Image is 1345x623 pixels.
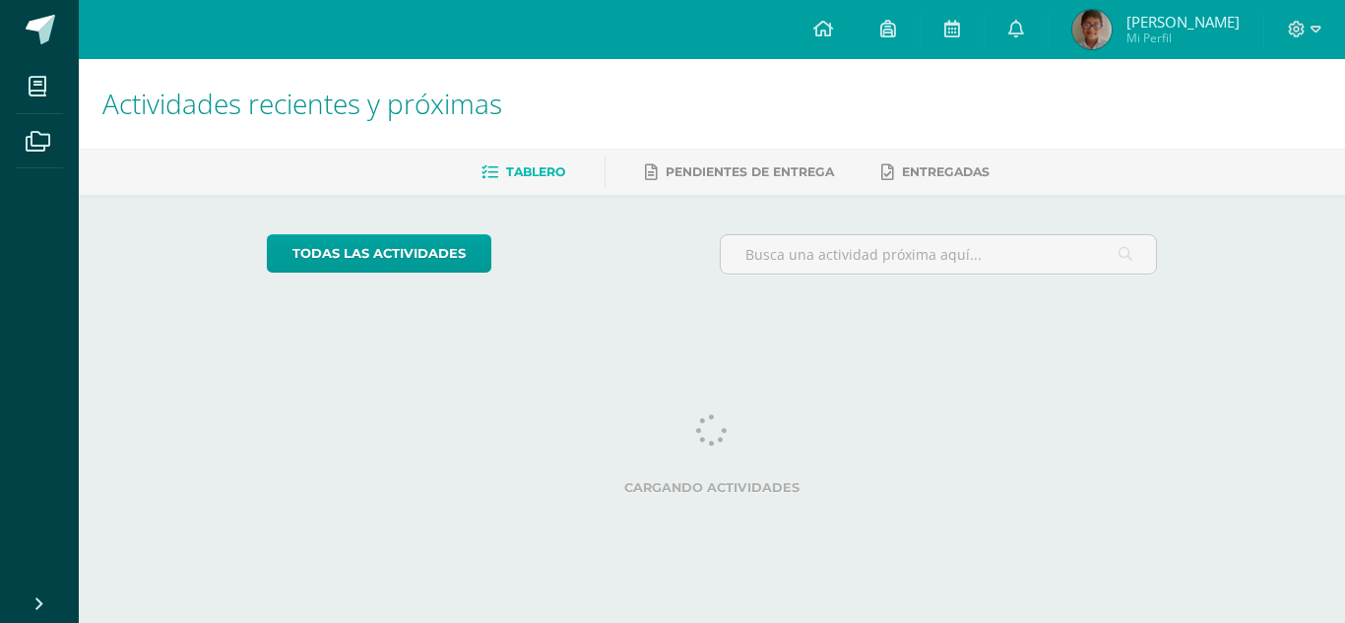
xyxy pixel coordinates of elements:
[881,156,990,188] a: Entregadas
[481,156,565,188] a: Tablero
[267,480,1158,495] label: Cargando actividades
[1072,10,1112,49] img: 64dcc7b25693806399db2fba3b98ee94.png
[267,234,491,273] a: todas las Actividades
[645,156,834,188] a: Pendientes de entrega
[1126,30,1240,46] span: Mi Perfil
[666,164,834,179] span: Pendientes de entrega
[721,235,1157,274] input: Busca una actividad próxima aquí...
[1126,12,1240,31] span: [PERSON_NAME]
[102,85,502,122] span: Actividades recientes y próximas
[902,164,990,179] span: Entregadas
[506,164,565,179] span: Tablero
